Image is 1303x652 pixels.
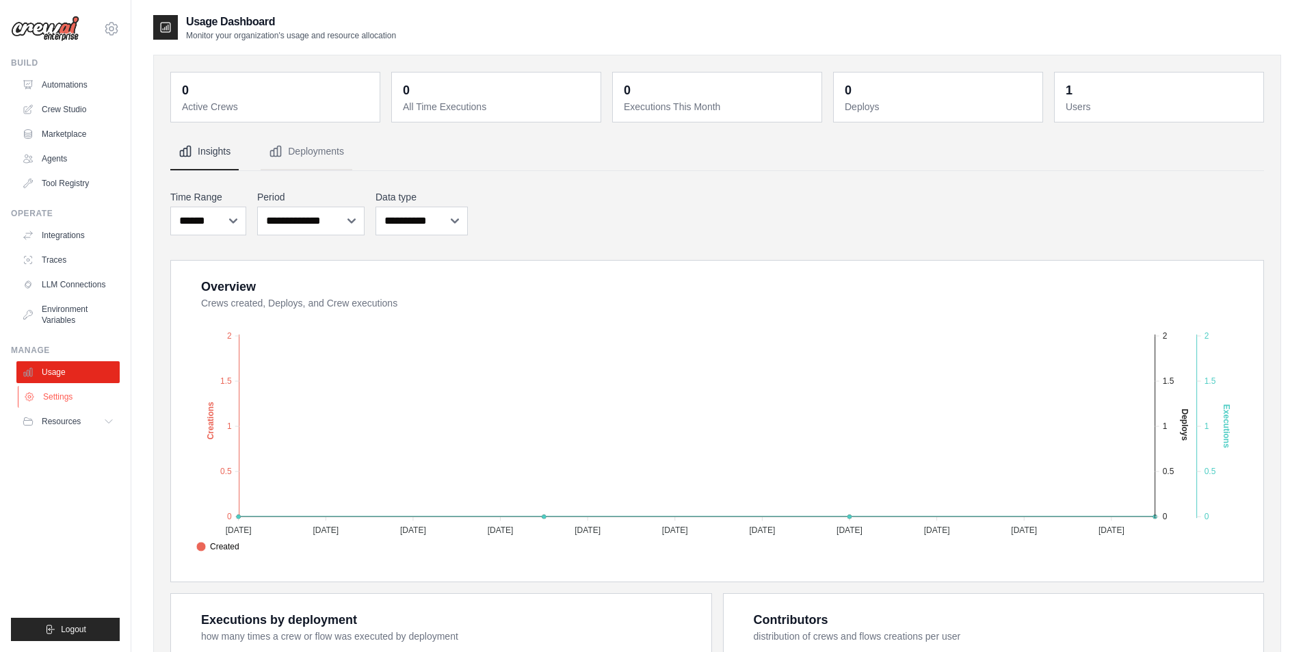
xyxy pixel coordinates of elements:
[1163,467,1174,476] tspan: 0.5
[257,190,365,204] label: Period
[845,100,1034,114] dt: Deploys
[196,540,239,553] span: Created
[1163,421,1168,431] tspan: 1
[400,525,426,535] tspan: [DATE]
[403,100,592,114] dt: All Time Executions
[1205,331,1209,341] tspan: 2
[11,345,120,356] div: Manage
[749,525,775,535] tspan: [DATE]
[11,57,120,68] div: Build
[186,30,396,41] p: Monitor your organization's usage and resource allocation
[201,610,357,629] div: Executions by deployment
[1205,512,1209,521] tspan: 0
[837,525,863,535] tspan: [DATE]
[42,416,81,427] span: Resources
[227,331,232,341] tspan: 2
[16,298,120,331] a: Environment Variables
[220,467,232,476] tspan: 0.5
[1222,404,1231,448] text: Executions
[16,361,120,383] a: Usage
[11,208,120,219] div: Operate
[182,100,371,114] dt: Active Crews
[227,512,232,521] tspan: 0
[313,525,339,535] tspan: [DATE]
[1205,421,1209,431] tspan: 1
[1098,525,1124,535] tspan: [DATE]
[1066,81,1072,100] div: 1
[845,81,852,100] div: 0
[226,525,252,535] tspan: [DATE]
[201,629,695,643] dt: how many times a crew or flow was executed by deployment
[403,81,410,100] div: 0
[170,190,246,204] label: Time Range
[201,277,256,296] div: Overview
[624,81,631,100] div: 0
[662,525,688,535] tspan: [DATE]
[1205,467,1216,476] tspan: 0.5
[1011,525,1037,535] tspan: [DATE]
[220,376,232,386] tspan: 1.5
[1163,331,1168,341] tspan: 2
[488,525,514,535] tspan: [DATE]
[1163,376,1174,386] tspan: 1.5
[11,618,120,641] button: Logout
[201,296,1247,310] dt: Crews created, Deploys, and Crew executions
[624,100,813,114] dt: Executions This Month
[924,525,950,535] tspan: [DATE]
[18,386,121,408] a: Settings
[16,172,120,194] a: Tool Registry
[16,249,120,271] a: Traces
[1163,512,1168,521] tspan: 0
[1066,100,1255,114] dt: Users
[11,16,79,42] img: Logo
[16,224,120,246] a: Integrations
[170,133,1264,170] nav: Tabs
[16,148,120,170] a: Agents
[376,190,468,204] label: Data type
[16,123,120,145] a: Marketplace
[1205,376,1216,386] tspan: 1.5
[16,74,120,96] a: Automations
[182,81,189,100] div: 0
[754,610,828,629] div: Contributors
[170,133,239,170] button: Insights
[206,402,215,440] text: Creations
[1180,408,1189,441] text: Deploys
[16,410,120,432] button: Resources
[227,421,232,431] tspan: 1
[261,133,352,170] button: Deployments
[61,624,86,635] span: Logout
[754,629,1248,643] dt: distribution of crews and flows creations per user
[186,14,396,30] h2: Usage Dashboard
[16,99,120,120] a: Crew Studio
[575,525,601,535] tspan: [DATE]
[16,274,120,296] a: LLM Connections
